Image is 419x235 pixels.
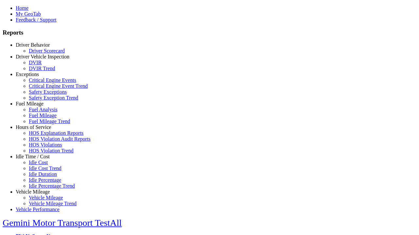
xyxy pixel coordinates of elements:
[29,171,57,177] a: Idle Duration
[29,60,42,65] a: DVIR
[29,48,65,54] a: Driver Scorecard
[16,189,50,195] a: Vehicle Mileage
[3,29,416,36] h3: Reports
[16,124,51,130] a: Hours of Service
[29,148,74,153] a: HOS Violation Trend
[29,95,78,101] a: Safety Exception Trend
[29,160,48,165] a: Idle Cost
[16,17,56,23] a: Feedback / Support
[29,118,70,124] a: Fuel Mileage Trend
[29,83,88,89] a: Critical Engine Event Trend
[29,177,61,183] a: Idle Percentage
[16,42,50,48] a: Driver Behavior
[16,101,44,106] a: Fuel Mileage
[29,201,77,206] a: Vehicle Mileage Trend
[29,77,76,83] a: Critical Engine Events
[29,142,62,148] a: HOS Violations
[16,154,50,159] a: Idle Time / Cost
[16,207,60,212] a: Vehicle Performance
[29,113,57,118] a: Fuel Mileage
[29,89,67,95] a: Safety Exceptions
[29,130,83,136] a: HOS Explanation Reports
[29,107,58,112] a: Fuel Analysis
[29,183,75,189] a: Idle Percentage Trend
[29,195,63,200] a: Vehicle Mileage
[16,5,28,11] a: Home
[29,66,55,71] a: DVIR Trend
[16,11,41,17] a: My GeoTab
[3,218,122,228] a: Gemini Motor Transport TestAll
[29,165,62,171] a: Idle Cost Trend
[29,136,91,142] a: HOS Violation Audit Reports
[16,71,39,77] a: Exceptions
[16,54,69,59] a: Driver Vehicle Inspection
